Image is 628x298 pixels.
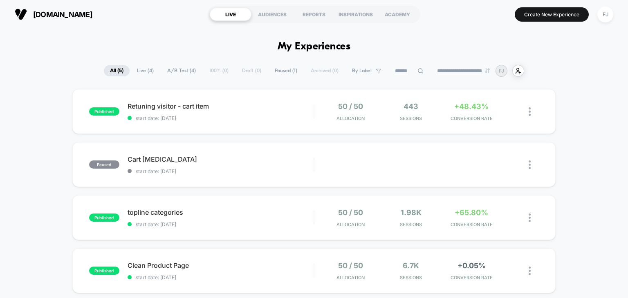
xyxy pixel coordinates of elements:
img: close [529,160,531,169]
div: FJ [597,7,613,22]
button: [DOMAIN_NAME] [12,8,95,21]
span: CONVERSION RATE [443,222,500,227]
h1: My Experiences [278,41,351,53]
img: end [485,68,490,73]
span: Paused ( 1 ) [269,65,303,76]
img: close [529,107,531,116]
div: REPORTS [293,8,335,21]
span: Sessions [383,222,439,227]
input: Volume [261,166,286,173]
input: Seek [6,152,316,160]
div: LIVE [210,8,251,21]
span: 6.7k [403,261,419,270]
span: topline categories [128,208,314,216]
button: Create New Experience [515,7,589,22]
span: Clean Product Page [128,261,314,269]
img: close [529,213,531,222]
div: Current time [204,165,222,174]
span: Allocation [336,275,365,280]
span: Allocation [336,116,365,121]
span: start date: [DATE] [128,221,314,227]
span: CONVERSION RATE [443,275,500,280]
div: INSPIRATIONS [335,8,377,21]
span: published [89,213,119,222]
button: Play, NEW DEMO 2025-VEED.mp4 [150,80,170,100]
span: A/B Test ( 4 ) [161,65,202,76]
span: Allocation [336,222,365,227]
span: 443 [404,102,418,111]
span: 50 / 50 [338,208,363,217]
span: start date: [DATE] [128,274,314,280]
span: Retuning visitor - cart item [128,102,314,110]
span: 50 / 50 [338,102,363,111]
button: Play, NEW DEMO 2025-VEED.mp4 [4,163,17,176]
img: close [529,267,531,275]
span: 50 / 50 [338,261,363,270]
span: start date: [DATE] [128,115,314,121]
span: Sessions [383,116,439,121]
span: published [89,267,119,275]
span: Cart [MEDICAL_DATA] [128,155,314,163]
span: All ( 5 ) [104,65,130,76]
p: FJ [499,68,504,74]
button: FJ [595,6,616,23]
span: +48.43% [454,102,489,111]
span: Live ( 4 ) [131,65,160,76]
span: paused [89,160,119,169]
span: published [89,107,119,116]
span: 1.98k [401,208,422,217]
span: +65.80% [455,208,488,217]
span: [DOMAIN_NAME] [33,10,92,19]
div: AUDIENCES [251,8,293,21]
div: ACADEMY [377,8,418,21]
span: By Label [352,68,372,74]
span: CONVERSION RATE [443,116,500,121]
div: Duration [224,165,245,174]
span: start date: [DATE] [128,168,314,174]
span: Sessions [383,275,439,280]
img: Visually logo [15,8,27,20]
span: +0.05% [458,261,486,270]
